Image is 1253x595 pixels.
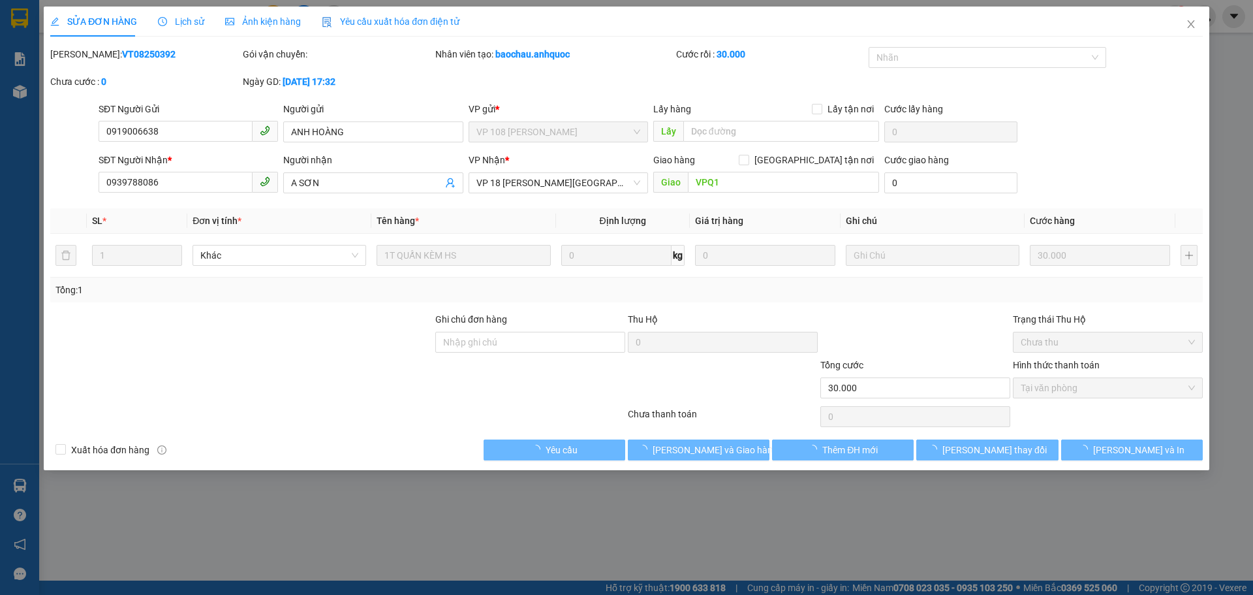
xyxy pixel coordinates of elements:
span: Thêm ĐH mới [822,443,878,457]
input: VD: Bàn, Ghế [377,245,550,266]
button: plus [1181,245,1198,266]
span: Giá trị hàng [695,216,743,226]
button: delete [55,245,76,266]
b: baochau.anhquoc [495,49,570,59]
span: Khác [200,246,358,265]
span: [GEOGRAPHIC_DATA] tận nơi [749,153,879,167]
span: loading [1079,445,1093,454]
div: Trạng thái Thu Hộ [1013,312,1203,327]
div: SĐT Người Gửi [99,102,278,116]
b: VT08250392 [122,49,176,59]
span: VP 18 Nguyễn Thái Bình - Quận 1 [476,173,640,193]
span: edit [50,17,59,26]
button: [PERSON_NAME] và In [1061,440,1203,460]
span: loading [928,445,942,454]
span: Lịch sử [158,16,204,27]
div: [PERSON_NAME]: [50,47,240,61]
button: [PERSON_NAME] và Giao hàng [628,440,769,460]
span: clock-circle [158,17,167,26]
span: phone [260,176,270,187]
button: Yêu cầu [484,440,625,460]
button: [PERSON_NAME] thay đổi [916,440,1058,460]
span: SL [92,216,102,226]
span: VP Nhận [469,155,505,165]
span: Yêu cầu [546,443,578,457]
div: VP gửi [469,102,648,116]
span: Giao [653,172,688,193]
div: Người nhận [283,153,463,167]
span: loading [808,445,822,454]
input: Dọc đường [683,121,879,142]
button: Thêm ĐH mới [772,440,914,460]
span: Lấy tận nơi [822,102,879,116]
div: Cước rồi : [676,47,866,61]
span: info-circle [157,445,166,455]
input: Ghi Chú [846,245,1019,266]
span: [PERSON_NAME] và In [1093,443,1184,457]
b: 30.000 [717,49,745,59]
div: Ngày GD: [243,74,433,89]
span: Định lượng [600,216,646,226]
span: [PERSON_NAME] và Giao hàng [653,443,778,457]
span: Giao hàng [653,155,695,165]
span: phone [260,125,270,136]
span: Yêu cầu xuất hóa đơn điện tử [322,16,459,27]
label: Cước giao hàng [884,155,949,165]
div: Người gửi [283,102,463,116]
span: Tên hàng [377,216,419,226]
input: 0 [695,245,835,266]
span: close [1186,19,1196,29]
div: Chưa cước : [50,74,240,89]
span: loading [531,445,546,454]
span: SỬA ĐƠN HÀNG [50,16,137,27]
input: Dọc đường [688,172,879,193]
span: Lấy [653,121,683,142]
span: Tổng cước [820,360,863,370]
div: SĐT Người Nhận [99,153,278,167]
div: Chưa thanh toán [626,407,819,430]
span: user-add [445,178,456,188]
th: Ghi chú [841,208,1025,234]
input: 0 [1030,245,1170,266]
input: Cước giao hàng [884,172,1017,193]
span: Ảnh kiện hàng [225,16,301,27]
div: Gói vận chuyển: [243,47,433,61]
input: Ghi chú đơn hàng [435,332,625,353]
span: kg [672,245,685,266]
input: Cước lấy hàng [884,121,1017,142]
img: icon [322,17,332,27]
label: Cước lấy hàng [884,104,943,114]
span: Cước hàng [1030,216,1075,226]
b: 0 [101,76,106,87]
span: Lấy hàng [653,104,691,114]
span: Xuất hóa đơn hàng [66,443,155,457]
label: Ghi chú đơn hàng [435,314,507,325]
span: Đơn vị tính [193,216,241,226]
label: Hình thức thanh toán [1013,360,1100,370]
button: Close [1173,7,1209,43]
span: Tại văn phòng [1021,378,1195,398]
span: picture [225,17,234,26]
b: [DATE] 17:32 [283,76,335,87]
div: Tổng: 1 [55,283,484,297]
span: loading [638,445,653,454]
span: VP 108 Lê Hồng Phong - Vũng Tàu [476,122,640,142]
span: Thu Hộ [628,314,658,325]
span: [PERSON_NAME] thay đổi [942,443,1047,457]
span: Chưa thu [1021,332,1195,352]
div: Nhân viên tạo: [435,47,673,61]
